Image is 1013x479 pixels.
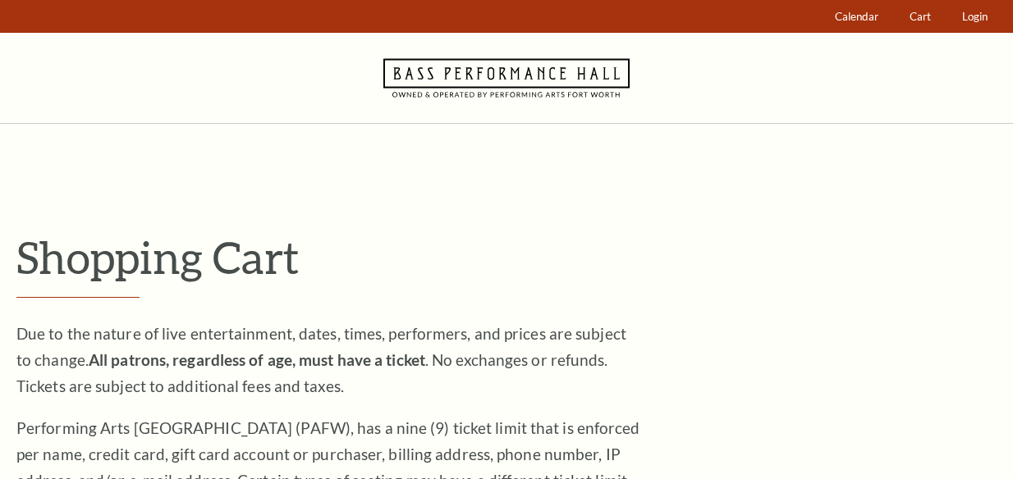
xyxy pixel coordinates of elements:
p: Shopping Cart [16,230,997,284]
span: Cart [910,10,931,23]
span: Calendar [835,10,878,23]
span: Login [962,10,988,23]
a: Calendar [827,1,887,33]
a: Login [955,1,996,33]
strong: All patrons, regardless of age, must have a ticket [89,350,425,369]
span: Due to the nature of live entertainment, dates, times, performers, and prices are subject to chan... [16,324,626,395]
a: Cart [902,1,939,33]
